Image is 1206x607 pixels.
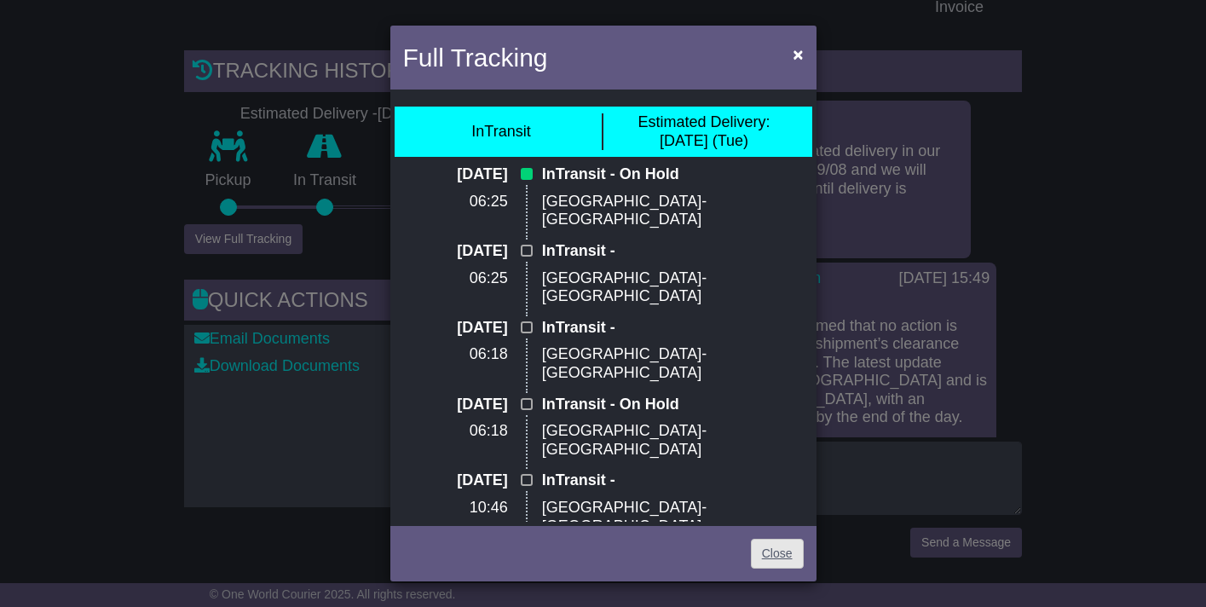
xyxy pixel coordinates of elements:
h4: Full Tracking [403,38,548,77]
p: [DATE] [403,319,508,338]
p: [DATE] [403,165,508,184]
p: [DATE] [403,471,508,490]
p: [DATE] [403,242,508,261]
p: [GEOGRAPHIC_DATA]-[GEOGRAPHIC_DATA] [542,499,804,535]
p: 06:18 [403,422,508,441]
span: × [793,44,803,64]
p: [GEOGRAPHIC_DATA]-[GEOGRAPHIC_DATA] [542,269,804,306]
span: Estimated Delivery: [638,113,770,130]
p: InTransit - [542,471,804,490]
p: 06:25 [403,269,508,288]
p: InTransit - On Hold [542,396,804,414]
a: Close [751,539,804,569]
p: [GEOGRAPHIC_DATA]-[GEOGRAPHIC_DATA] [542,345,804,382]
p: InTransit - [542,319,804,338]
p: 06:25 [403,193,508,211]
p: [GEOGRAPHIC_DATA]-[GEOGRAPHIC_DATA] [542,193,804,229]
p: [DATE] [403,396,508,414]
p: [GEOGRAPHIC_DATA]-[GEOGRAPHIC_DATA] [542,422,804,459]
div: InTransit [471,123,530,142]
p: 10:46 [403,499,508,517]
p: InTransit - On Hold [542,165,804,184]
p: InTransit - [542,242,804,261]
div: [DATE] (Tue) [638,113,770,150]
p: 06:18 [403,345,508,364]
button: Close [784,37,811,72]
